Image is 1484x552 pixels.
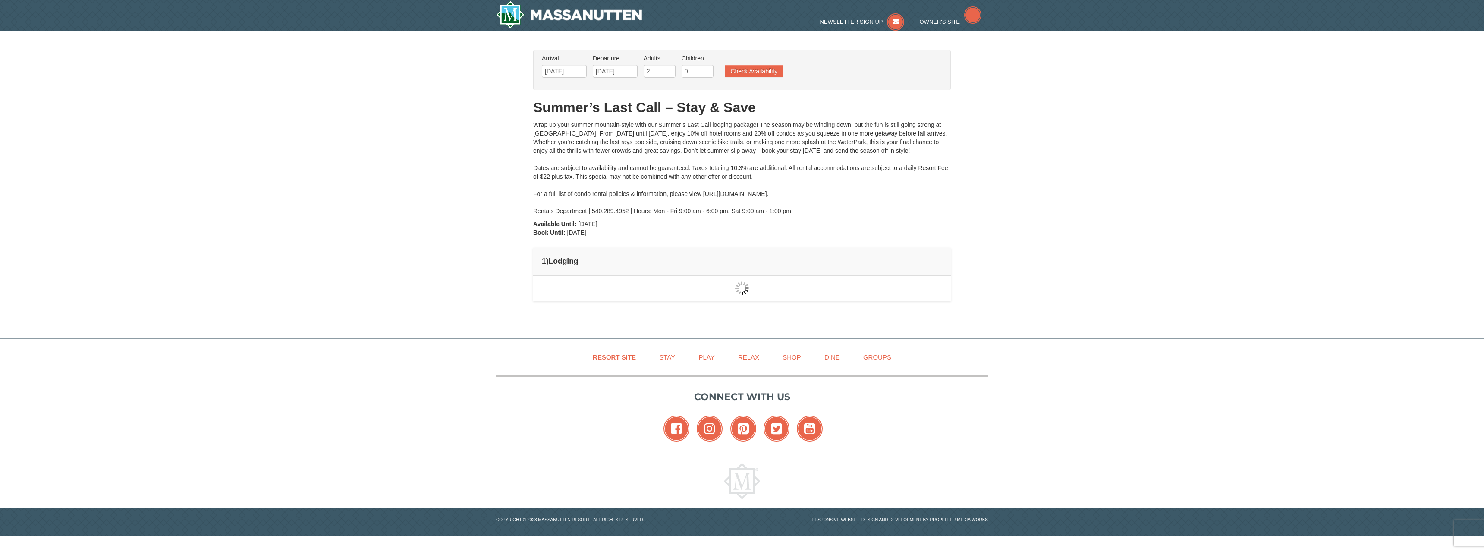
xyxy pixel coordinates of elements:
img: wait gif [735,281,749,295]
p: Connect with us [496,390,988,404]
a: Relax [727,347,770,367]
a: Dine [814,347,851,367]
img: Massanutten Resort Logo [724,463,760,499]
a: Stay [648,347,686,367]
span: Owner's Site [920,19,960,25]
strong: Book Until: [533,229,566,236]
a: Massanutten Resort [496,1,642,28]
div: Wrap up your summer mountain-style with our Summer’s Last Call lodging package! The season may be... [533,120,951,215]
a: Responsive website design and development by Propeller Media Works [811,517,988,522]
label: Departure [593,54,638,63]
a: Resort Site [582,347,647,367]
span: [DATE] [567,229,586,236]
span: Newsletter Sign Up [820,19,883,25]
p: Copyright © 2023 Massanutten Resort - All Rights Reserved. [490,517,742,523]
img: Massanutten Resort Logo [496,1,642,28]
a: Groups [852,347,902,367]
a: Newsletter Sign Up [820,19,905,25]
h1: Summer’s Last Call – Stay & Save [533,99,951,116]
button: Check Availability [725,65,783,77]
h4: 1 Lodging [542,257,942,265]
label: Arrival [542,54,587,63]
label: Children [682,54,714,63]
label: Adults [644,54,676,63]
a: Shop [772,347,812,367]
a: Owner's Site [920,19,982,25]
span: [DATE] [579,221,597,227]
a: Play [688,347,725,367]
strong: Available Until: [533,221,577,227]
span: ) [546,257,549,265]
